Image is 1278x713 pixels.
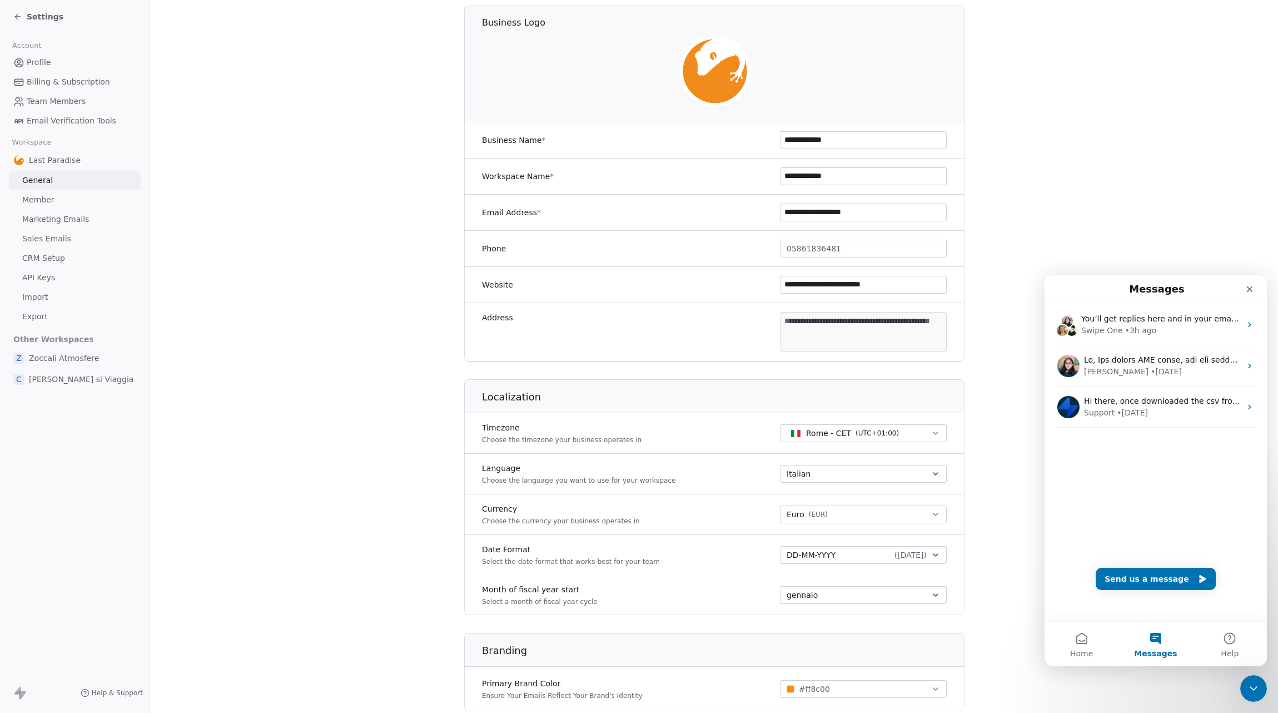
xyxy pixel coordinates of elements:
[106,91,137,103] div: • [DATE]
[780,506,947,523] button: Euro(EUR)
[482,584,598,595] label: Month of fiscal year start
[482,503,640,514] label: Currency
[9,92,141,111] a: Team Members
[1240,675,1267,702] iframe: Intercom live chat
[37,39,463,48] span: You’ll get replies here and in your email: ✉️ [EMAIL_ADDRESS][DOMAIN_NAME] Our usual reply time 🕒...
[482,422,642,433] label: Timezone
[27,57,51,68] span: Profile
[9,191,141,209] a: Member
[780,424,947,442] button: Rome - CET(UTC+01:00)
[482,517,640,526] p: Choose the currency your business operates in
[482,207,541,218] label: Email Address
[39,91,104,103] div: [PERSON_NAME]
[482,544,660,555] label: Date Format
[22,194,54,206] span: Member
[856,428,899,438] span: ( UTC+01:00 )
[894,549,926,561] span: ( [DATE] )
[27,96,86,107] span: Team Members
[482,463,675,474] label: Language
[787,509,804,521] span: Euro
[482,390,965,404] h1: Localization
[9,230,141,248] a: Sales Emails
[176,375,194,383] span: Help
[37,50,78,62] div: Swipe One
[787,468,810,479] span: Italian
[9,53,141,72] a: Profile
[26,375,48,383] span: Home
[22,291,48,303] span: Import
[29,353,99,364] span: Zoccali Atmosfere
[72,132,103,144] div: • [DATE]
[806,428,851,439] span: Rome - CET
[13,374,24,385] span: C
[29,155,81,166] span: Last Paradise
[482,678,643,689] label: Primary Brand Color
[22,175,53,186] span: General
[9,73,141,91] a: Billing & Subscription
[9,171,141,190] a: General
[9,249,141,268] a: CRM Setup
[482,644,965,657] h1: Branding
[780,240,947,258] button: 05861836481
[9,308,141,326] a: Export
[39,122,879,131] span: Hi there, once downloaded the csv from google sheet (the same data I used as source to upload in ...
[9,330,98,348] span: Other Workspaces
[22,252,65,264] span: CRM Setup
[13,155,24,166] img: lastparadise-pittogramma.jpg
[81,689,143,697] a: Help & Support
[22,214,89,225] span: Marketing Emails
[482,435,642,444] p: Choose the timezone your business operates in
[808,510,827,519] span: ( EUR )
[780,680,947,698] button: #ff8c00
[74,347,148,392] button: Messages
[482,691,643,700] p: Ensure Your Emails Reflect Your Brand's Identity
[482,243,506,254] label: Phone
[22,233,71,245] span: Sales Emails
[51,293,171,315] button: Send us a message
[482,171,554,182] label: Workspace Name
[27,11,63,22] span: Settings
[22,311,48,323] span: Export
[7,134,56,151] span: Workspace
[13,80,35,102] img: Profile image for Mrinal
[679,36,750,107] img: lastparadise-pittogramma.jpg
[89,375,132,383] span: Messages
[787,243,841,255] span: 05861836481
[787,549,836,561] span: DD-MM-YYYY
[13,353,24,364] span: Z
[482,279,513,290] label: Website
[482,135,546,146] label: Business Name
[13,11,63,22] a: Settings
[7,37,46,54] span: Account
[482,476,675,485] p: Choose the language you want to use for your workspace
[1045,275,1267,666] iframe: Intercom live chat
[482,597,598,606] p: Select a month of fiscal year cycle
[29,374,133,385] span: [PERSON_NAME] si Viaggia
[39,132,70,144] div: Support
[787,590,818,601] span: gennaio
[13,121,35,143] img: Profile image for Support
[22,272,55,284] span: API Keys
[9,210,141,229] a: Marketing Emails
[482,312,513,323] label: Address
[92,689,143,697] span: Help & Support
[482,17,965,29] h1: Business Logo
[27,76,110,88] span: Billing & Subscription
[9,269,141,287] a: API Keys
[799,684,830,695] span: #ff8c00
[482,557,660,566] p: Select the date format that works best for your team
[27,115,116,127] span: Email Verification Tools
[148,347,222,392] button: Help
[9,112,141,130] a: Email Verification Tools
[81,50,112,62] div: • 3h ago
[9,288,141,306] a: Import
